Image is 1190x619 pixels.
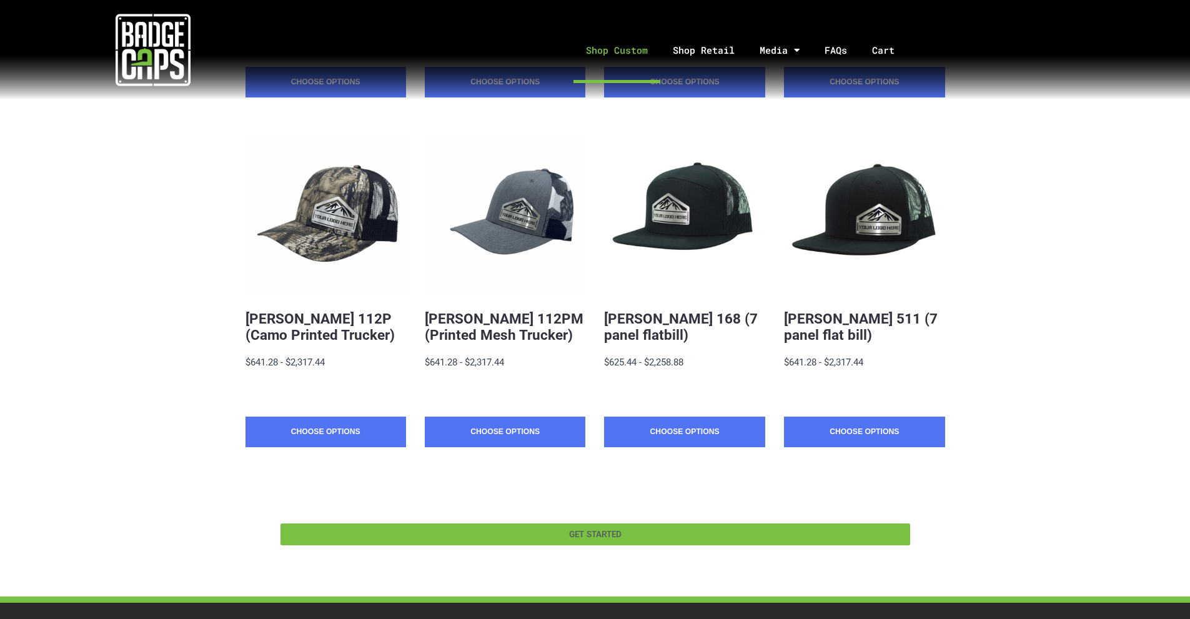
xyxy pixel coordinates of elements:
[116,12,191,87] img: badgecaps white logo with green acccent
[245,310,395,343] a: [PERSON_NAME] 112P (Camo Printed Trucker)
[604,417,765,448] a: Choose Options
[860,17,923,83] a: Cart
[747,17,812,83] a: Media
[604,310,758,343] a: [PERSON_NAME] 168 (7 panel flatbill)
[573,17,660,83] a: Shop Custom
[245,417,406,448] a: Choose Options
[784,135,945,295] button: BadgeCaps - Richardson 511
[1128,559,1190,619] iframe: Chat Widget
[812,17,860,83] a: FAQs
[245,357,325,368] span: $641.28 - $2,317.44
[784,417,945,448] a: Choose Options
[425,417,585,448] a: Choose Options
[305,17,1190,83] nav: Menu
[425,357,504,368] span: $641.28 - $2,317.44
[784,310,938,343] a: [PERSON_NAME] 511 (7 panel flat bill)
[569,530,622,539] span: GET STARTED
[660,17,747,83] a: Shop Retail
[280,523,910,545] a: GET STARTED
[425,310,583,343] a: [PERSON_NAME] 112PM (Printed Mesh Trucker)
[604,357,683,368] span: $625.44 - $2,258.88
[604,135,765,295] button: BadgeCaps - Richardson 168
[784,357,863,368] span: $641.28 - $2,317.44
